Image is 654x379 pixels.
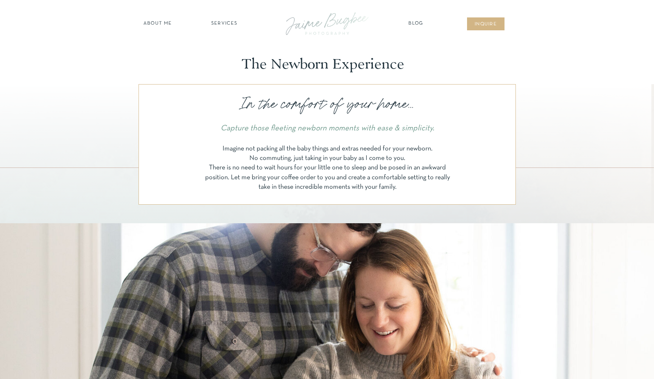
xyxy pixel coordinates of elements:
[242,56,405,73] h1: The Newborn Experience
[141,20,174,28] a: about ME
[203,20,246,28] a: SERVICES
[201,144,453,191] p: Imagine not packing all the baby things and extras needed for your newborn. No commuting, just ta...
[221,125,434,132] i: Capture those fleeting newborn moments with ease & simplicity.
[470,21,501,28] a: inqUIre
[406,20,425,28] a: Blog
[198,93,456,115] p: In the comfort of your home...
